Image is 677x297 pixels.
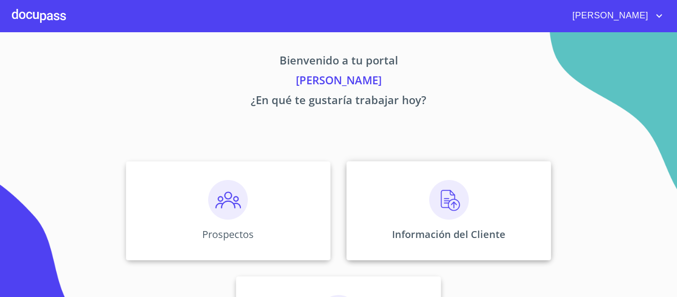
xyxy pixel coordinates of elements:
p: Información del Cliente [392,228,506,241]
p: [PERSON_NAME] [33,72,644,92]
p: Bienvenido a tu portal [33,52,644,72]
span: [PERSON_NAME] [565,8,653,24]
button: account of current user [565,8,665,24]
p: Prospectos [202,228,254,241]
img: carga.png [429,180,469,220]
img: prospectos.png [208,180,248,220]
p: ¿En qué te gustaría trabajar hoy? [33,92,644,112]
